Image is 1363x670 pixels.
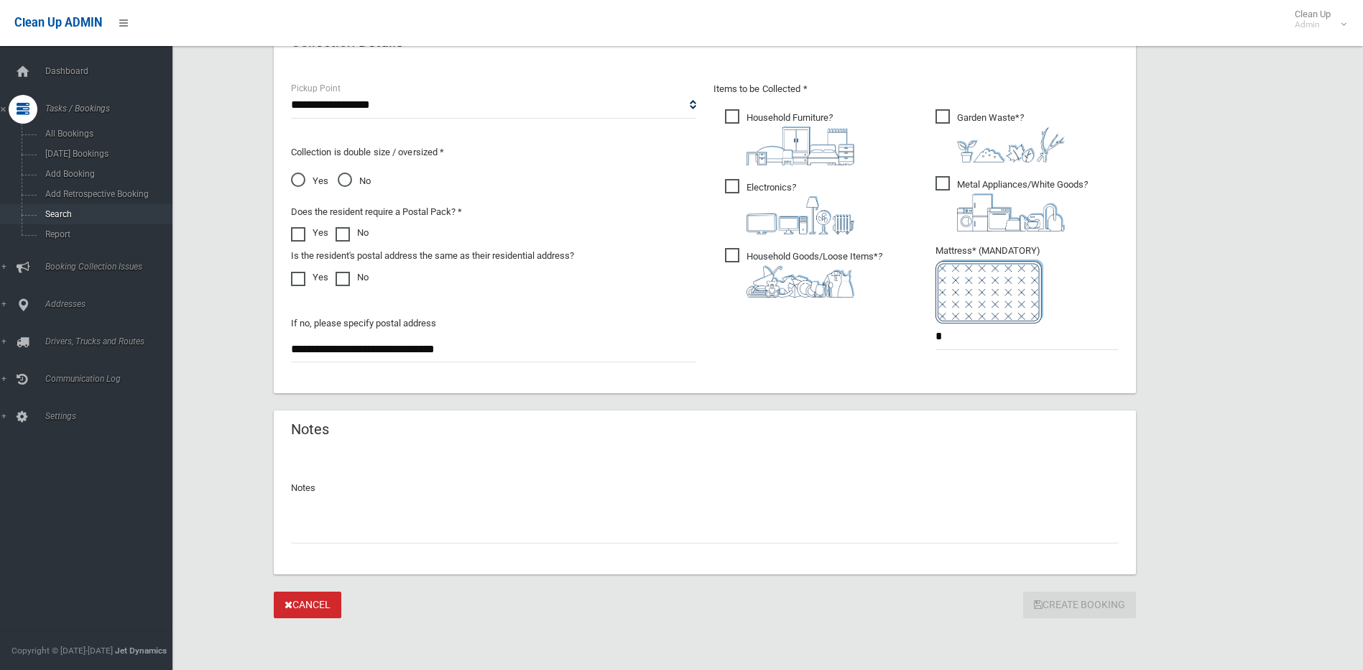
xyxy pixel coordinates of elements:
span: Drivers, Trucks and Routes [41,336,183,347]
span: No [338,173,371,190]
img: 394712a680b73dbc3d2a6a3a7ffe5a07.png [747,196,854,234]
small: Admin [1295,19,1331,30]
i: ? [747,251,882,298]
span: Report [41,229,171,239]
a: Cancel [274,592,341,618]
span: Addresses [41,299,183,309]
img: e7408bece873d2c1783593a074e5cb2f.png [935,260,1043,323]
label: If no, please specify postal address [291,315,436,332]
span: All Bookings [41,129,171,139]
span: Tasks / Bookings [41,104,183,114]
span: Add Retrospective Booking [41,189,171,199]
img: 4fd8a5c772b2c999c83690221e5242e0.png [957,127,1065,162]
i: ? [957,112,1065,162]
span: Yes [291,173,328,190]
span: Search [41,209,171,219]
span: Household Goods/Loose Items* [725,248,882,298]
span: Dashboard [41,66,183,76]
span: [DATE] Bookings [41,149,171,159]
p: Collection is double size / oversized * [291,144,696,161]
span: Booking Collection Issues [41,262,183,272]
label: Yes [291,269,328,286]
label: No [336,269,369,286]
label: Yes [291,224,328,242]
label: No [336,224,369,242]
img: b13cc3517677393f34c0a387616ef184.png [747,265,854,298]
label: Is the resident's postal address the same as their residential address? [291,247,574,265]
span: Metal Appliances/White Goods [935,176,1088,231]
p: Items to be Collected * [713,81,1119,98]
span: Copyright © [DATE]-[DATE] [11,646,113,656]
span: Electronics [725,179,854,234]
img: 36c1b0289cb1767239cdd3de9e694f19.png [957,193,1065,231]
strong: Jet Dynamics [115,646,167,656]
span: Mattress* (MANDATORY) [935,245,1119,323]
span: Communication Log [41,374,183,384]
img: aa9efdbe659d29b613fca23ba79d85cb.png [747,127,854,165]
span: Add Booking [41,169,171,179]
span: Clean Up [1288,9,1345,30]
i: ? [747,182,854,234]
header: Notes [274,416,346,444]
i: ? [747,112,854,165]
p: Notes [291,479,1119,497]
label: Does the resident require a Postal Pack? * [291,203,462,221]
span: Household Furniture [725,109,854,165]
i: ? [957,179,1088,231]
span: Settings [41,411,183,421]
span: Clean Up ADMIN [14,16,102,29]
span: Garden Waste* [935,109,1065,162]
